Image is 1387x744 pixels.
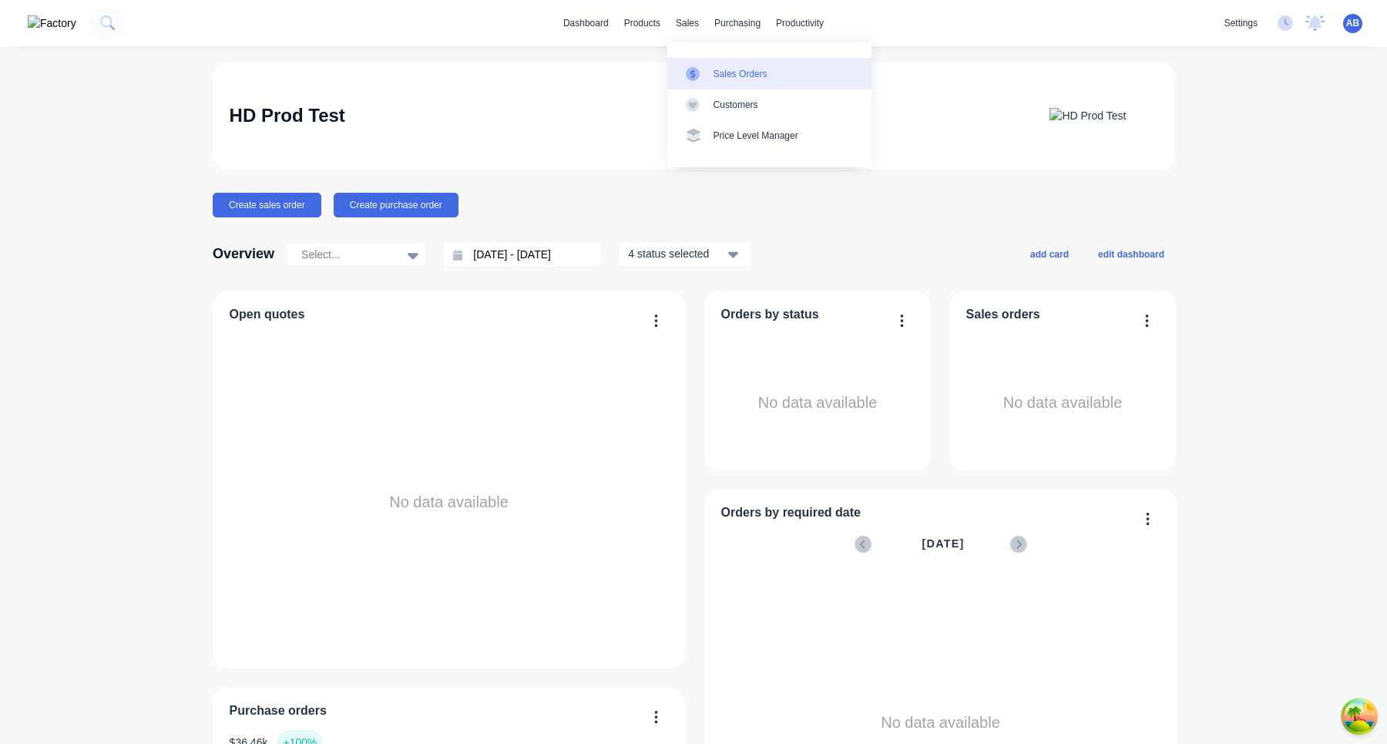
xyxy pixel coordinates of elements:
div: Overview [213,239,274,270]
div: No data available [966,330,1160,476]
a: Customers [667,89,871,120]
div: 4 status selected [628,246,725,262]
img: HD Prod Test [1049,108,1126,124]
a: Sales Orders [667,58,871,89]
span: Orders by status [721,305,819,324]
button: 4 status selected [620,243,751,266]
div: purchasing [707,12,768,35]
span: Purchase orders [230,702,327,720]
span: Sales orders [966,305,1040,324]
span: Orders by required date [721,503,861,522]
a: Price Level Manager [667,120,871,151]
span: AB [1346,16,1359,30]
span: [DATE] [922,536,965,553]
div: Sales Orders [714,67,767,81]
button: Open Tanstack query devtools [1344,701,1375,732]
button: Create purchase order [334,193,458,217]
button: edit dashboard [1088,244,1174,264]
div: sales [668,12,707,35]
button: add card [1020,244,1079,264]
div: products [616,12,668,35]
span: Open quotes [230,305,305,324]
div: settings [1217,12,1265,35]
div: No data available [721,330,915,476]
div: productivity [768,12,831,35]
div: No data available [230,330,669,674]
button: Create sales order [213,193,321,217]
img: Factory [28,15,76,32]
div: HD Prod Test [230,100,345,131]
div: Price Level Manager [714,129,798,143]
div: Customers [714,98,758,112]
a: dashboard [556,12,616,35]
